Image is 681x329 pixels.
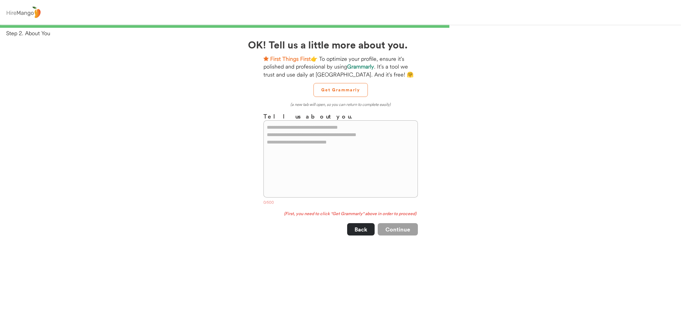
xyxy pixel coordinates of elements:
[347,223,375,235] button: Back
[270,55,311,62] strong: First Things First
[290,102,391,107] em: (a new tab will open, so you can return to complete easily)
[313,83,368,97] button: Get Grammarly
[263,211,418,217] div: (First, you need to click "Get Grammarly" above in order to proceed)
[1,25,680,28] div: 66%
[263,55,418,78] div: 👉 To optimize your profile, ensure it's polished and professional by using . It's a tool we trust...
[263,112,418,121] h3: Tell us about you.
[347,63,374,70] strong: Grammarly
[378,223,418,235] button: Continue
[263,200,418,206] div: 0/500
[6,29,681,37] div: Step 2. About You
[248,37,433,52] h2: OK! Tell us a little more about you.
[5,5,42,20] img: logo%20-%20hiremango%20gray.png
